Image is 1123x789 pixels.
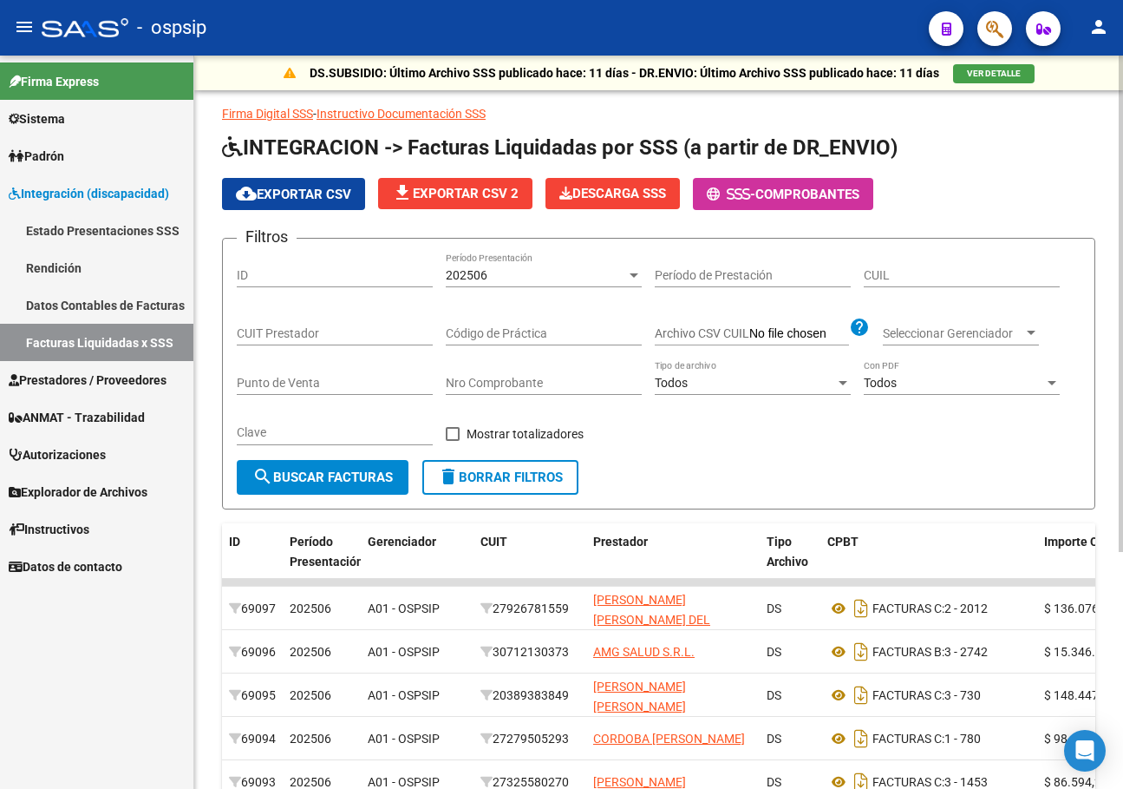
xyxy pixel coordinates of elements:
[9,483,147,502] span: Explorador de Archivos
[317,107,486,121] a: Instructivo Documentación SSS
[222,523,283,600] datatable-header-cell: ID
[480,686,579,706] div: 20389383849
[252,470,393,485] span: Buscar Facturas
[9,557,122,576] span: Datos de contacto
[1044,688,1115,702] span: $ 148.447,32
[446,268,487,282] span: 202506
[361,523,473,600] datatable-header-cell: Gerenciador
[9,147,64,166] span: Padrón
[236,187,351,202] span: Exportar CSV
[14,16,35,37] mat-icon: menu
[290,645,331,659] span: 202506
[229,686,276,706] div: 69095
[559,186,666,201] span: Descarga SSS
[252,466,273,487] mat-icon: search
[283,523,361,600] datatable-header-cell: Período Presentación
[368,645,440,659] span: A01 - OSPSIP
[222,135,898,160] span: INTEGRACION -> Facturas Liquidadas por SSS (a partir de DR_ENVIO)
[1044,535,1121,549] span: Importe CPBT
[767,688,781,702] span: DS
[9,445,106,464] span: Autorizaciones
[827,535,859,549] span: CPBT
[438,470,563,485] span: Borrar Filtros
[392,186,519,201] span: Exportar CSV 2
[883,326,1023,341] span: Seleccionar Gerenciador
[849,317,870,338] mat-icon: help
[467,424,584,444] span: Mostrar totalizadores
[9,109,65,128] span: Sistema
[137,9,206,47] span: - ospsip
[9,520,89,539] span: Instructivos
[593,535,648,549] span: Prestador
[767,602,781,615] span: DS
[586,523,760,600] datatable-header-cell: Prestador
[378,178,532,209] button: Exportar CSV 2
[655,376,688,390] span: Todos
[850,638,872,666] i: Descargar documento
[473,523,586,600] datatable-header-cell: CUIT
[290,602,331,615] span: 202506
[229,535,240,549] span: ID
[222,104,1095,123] p: -
[229,642,276,662] div: 69096
[1044,732,1108,746] span: $ 98.964,88
[9,408,145,427] span: ANMAT - Trazabilidad
[480,535,507,549] span: CUIT
[438,466,459,487] mat-icon: delete
[593,645,695,659] span: AMG SALUD S.R.L.
[872,688,944,702] span: FACTURAS C:
[290,688,331,702] span: 202506
[480,642,579,662] div: 30712130373
[368,535,436,549] span: Gerenciador
[480,599,579,619] div: 27926781559
[749,326,849,342] input: Archivo CSV CUIL
[1064,730,1106,772] div: Open Intercom Messenger
[767,775,781,789] span: DS
[755,187,859,202] span: Comprobantes
[850,725,872,753] i: Descargar documento
[237,460,408,495] button: Buscar Facturas
[827,638,1030,666] div: 3 - 2742
[820,523,1037,600] datatable-header-cell: CPBT
[368,775,440,789] span: A01 - OSPSIP
[290,775,331,789] span: 202506
[222,107,313,121] a: Firma Digital SSS
[693,178,873,210] button: -Comprobantes
[967,69,1021,78] span: VER DETALLE
[593,732,745,746] span: CORDOBA [PERSON_NAME]
[872,732,944,746] span: FACTURAS C:
[593,680,686,713] span: [PERSON_NAME] [PERSON_NAME]
[368,602,440,615] span: A01 - OSPSIP
[850,681,872,709] i: Descargar documento
[760,523,820,600] datatable-header-cell: Tipo Archivo
[236,183,257,204] mat-icon: cloud_download
[310,63,939,82] p: DS.SUBSIDIO: Último Archivo SSS publicado hace: 11 días - DR.ENVIO: Último Archivo SSS publicado ...
[480,729,579,749] div: 27279505293
[229,729,276,749] div: 69094
[1044,602,1115,615] span: $ 136.076,71
[290,732,331,746] span: 202506
[9,72,99,91] span: Firma Express
[368,732,440,746] span: A01 - OSPSIP
[422,460,578,495] button: Borrar Filtros
[229,599,276,619] div: 69097
[545,178,680,210] app-download-masive: Descarga masiva de comprobantes (adjuntos)
[872,775,944,789] span: FACTURAS C:
[545,178,680,209] button: Descarga SSS
[872,602,944,615] span: FACTURAS C:
[593,775,686,789] span: [PERSON_NAME]
[767,645,781,659] span: DS
[1044,775,1108,789] span: $ 86.594,27
[827,681,1030,709] div: 3 - 730
[368,688,440,702] span: A01 - OSPSIP
[827,595,1030,622] div: 2 - 2012
[707,187,755,202] span: -
[593,593,710,647] span: [PERSON_NAME] [PERSON_NAME] DEL [PERSON_NAME]
[9,184,169,203] span: Integración (discapacidad)
[290,535,363,569] span: Período Presentación
[872,645,944,659] span: FACTURAS B:
[392,182,413,203] mat-icon: file_download
[1088,16,1109,37] mat-icon: person
[827,725,1030,753] div: 1 - 780
[953,64,1035,83] button: VER DETALLE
